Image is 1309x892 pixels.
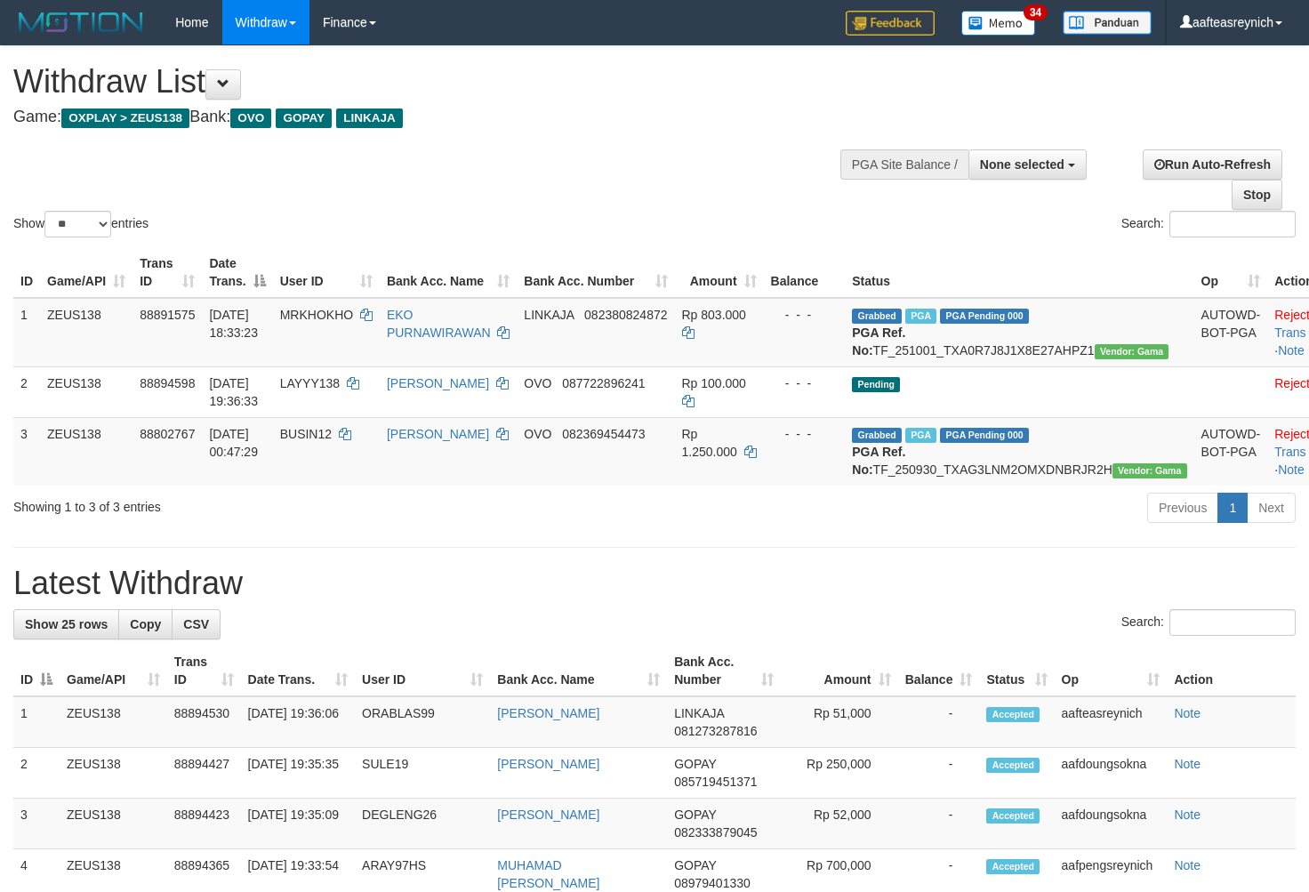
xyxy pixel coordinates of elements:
[852,445,905,477] b: PGA Ref. No:
[241,799,355,849] td: [DATE] 19:35:09
[1143,149,1282,180] a: Run Auto-Refresh
[781,646,898,696] th: Amount: activate to sort column ascending
[13,799,60,849] td: 3
[13,298,40,367] td: 1
[60,748,167,799] td: ZEUS138
[280,308,353,322] span: MRKHOKHO
[355,799,490,849] td: DEGLENG26
[167,646,241,696] th: Trans ID: activate to sort column ascending
[25,617,108,631] span: Show 25 rows
[273,247,380,298] th: User ID: activate to sort column ascending
[355,696,490,748] td: ORABLAS99
[497,808,599,822] a: [PERSON_NAME]
[13,609,119,639] a: Show 25 rows
[852,325,905,358] b: PGA Ref. No:
[1112,463,1187,478] span: Vendor URL: https://trx31.1velocity.biz
[675,247,764,298] th: Amount: activate to sort column ascending
[497,757,599,771] a: [PERSON_NAME]
[1194,298,1268,367] td: AUTOWD-BOT-PGA
[674,808,716,822] span: GOPAY
[1024,4,1048,20] span: 34
[682,308,746,322] span: Rp 803.000
[898,696,980,748] td: -
[845,417,1193,486] td: TF_250930_TXAG3LNM2OMXDNBRJR2H
[771,374,839,392] div: - - -
[280,427,332,441] span: BUSIN12
[130,617,161,631] span: Copy
[771,306,839,324] div: - - -
[845,247,1193,298] th: Status
[60,646,167,696] th: Game/API: activate to sort column ascending
[1055,646,1168,696] th: Op: activate to sort column ascending
[497,858,599,890] a: MUHAMAD [PERSON_NAME]
[674,858,716,872] span: GOPAY
[13,491,532,516] div: Showing 1 to 3 of 3 entries
[13,566,1296,601] h1: Latest Withdraw
[898,799,980,849] td: -
[13,9,149,36] img: MOTION_logo.png
[986,707,1040,722] span: Accepted
[1167,646,1296,696] th: Action
[781,748,898,799] td: Rp 250,000
[1055,799,1168,849] td: aafdoungsokna
[1055,696,1168,748] td: aafteasreynich
[940,428,1029,443] span: PGA Pending
[562,376,645,390] span: Copy 087722896241 to clipboard
[1278,462,1305,477] a: Note
[60,696,167,748] td: ZEUS138
[674,825,757,840] span: Copy 082333879045 to clipboard
[13,748,60,799] td: 2
[497,706,599,720] a: [PERSON_NAME]
[13,247,40,298] th: ID
[979,646,1054,696] th: Status: activate to sort column ascending
[1055,748,1168,799] td: aafdoungsokna
[524,308,574,322] span: LINKAJA
[771,425,839,443] div: - - -
[852,309,902,324] span: Grabbed
[241,696,355,748] td: [DATE] 19:36:06
[133,247,202,298] th: Trans ID: activate to sort column ascending
[674,757,716,771] span: GOPAY
[986,808,1040,824] span: Accepted
[1217,493,1248,523] a: 1
[387,376,489,390] a: [PERSON_NAME]
[852,377,900,392] span: Pending
[846,11,935,36] img: Feedback.jpg
[13,366,40,417] td: 2
[1174,858,1201,872] a: Note
[13,696,60,748] td: 1
[140,376,195,390] span: 88894598
[13,646,60,696] th: ID: activate to sort column descending
[167,799,241,849] td: 88894423
[355,646,490,696] th: User ID: activate to sort column ascending
[986,758,1040,773] span: Accepted
[852,428,902,443] span: Grabbed
[276,108,332,128] span: GOPAY
[1174,757,1201,771] a: Note
[61,108,189,128] span: OXPLAY > ZEUS138
[682,376,746,390] span: Rp 100.000
[940,309,1029,324] span: PGA Pending
[674,775,757,789] span: Copy 085719451371 to clipboard
[490,646,667,696] th: Bank Acc. Name: activate to sort column ascending
[1147,493,1218,523] a: Previous
[905,309,936,324] span: Marked by aafpengsreynich
[1174,706,1201,720] a: Note
[13,108,855,126] h4: Game: Bank:
[209,308,258,340] span: [DATE] 18:33:23
[905,428,936,443] span: Marked by aafsreyleap
[40,298,133,367] td: ZEUS138
[980,157,1064,172] span: None selected
[1169,211,1296,237] input: Search:
[584,308,667,322] span: Copy 082380824872 to clipboard
[1095,344,1169,359] span: Vendor URL: https://trx31.1velocity.biz
[1194,417,1268,486] td: AUTOWD-BOT-PGA
[209,376,258,408] span: [DATE] 19:36:33
[13,64,855,100] h1: Withdraw List
[667,646,780,696] th: Bank Acc. Number: activate to sort column ascending
[845,298,1193,367] td: TF_251001_TXA0R7J8J1X8E27AHPZ1
[562,427,645,441] span: Copy 082369454473 to clipboard
[40,366,133,417] td: ZEUS138
[781,696,898,748] td: Rp 51,000
[172,609,221,639] a: CSV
